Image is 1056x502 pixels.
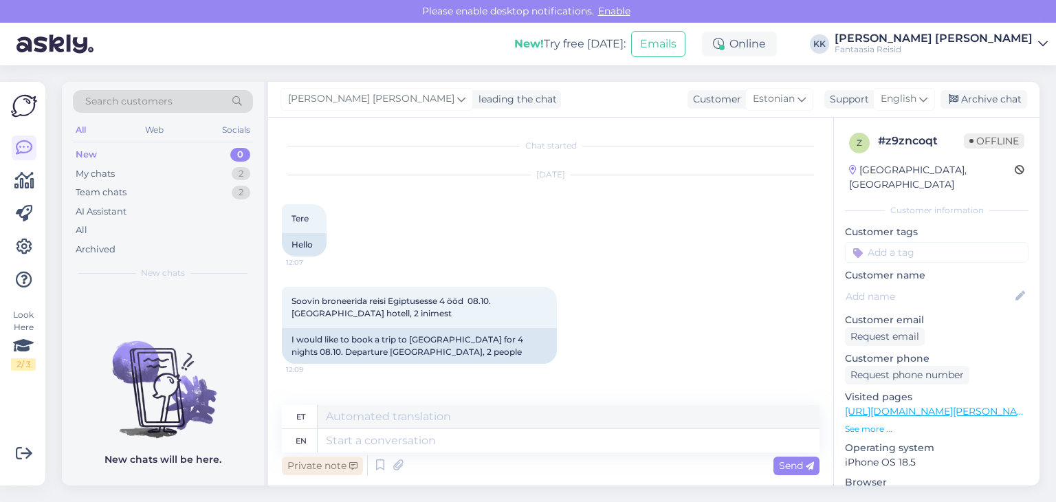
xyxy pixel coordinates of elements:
span: Search customers [85,94,173,109]
div: Private note [282,457,363,475]
b: New! [514,37,544,50]
p: New chats will be here. [104,452,221,467]
div: [PERSON_NAME] [PERSON_NAME] [835,33,1033,44]
div: Support [824,92,869,107]
p: Customer email [845,313,1028,327]
div: 0 [230,148,250,162]
p: Customer name [845,268,1028,283]
div: Fantaasia Reisid [835,44,1033,55]
div: AI Assistant [76,205,126,219]
div: et [296,405,305,428]
span: Soovin broneerida reisi Egiptusesse 4 ööd 08.10. [GEOGRAPHIC_DATA] hotell, 2 inimest [291,296,493,318]
a: [PERSON_NAME] [PERSON_NAME]Fantaasia Reisid [835,33,1048,55]
div: # z9zncoqt [878,133,964,149]
div: 2 [232,167,250,181]
span: Estonian [753,91,795,107]
div: Archive chat [940,90,1027,109]
p: Customer tags [845,225,1028,239]
div: My chats [76,167,115,181]
div: Archived [76,243,115,257]
img: Askly Logo [11,93,37,119]
div: 2 / 3 [11,358,36,371]
div: Customer information [845,204,1028,217]
p: Browser [845,475,1028,490]
p: Customer phone [845,351,1028,366]
p: See more ... [845,423,1028,435]
div: Chat started [282,140,819,152]
div: Online [702,32,777,56]
div: I would like to book a trip to [GEOGRAPHIC_DATA] for 4 nights 08.10. Departure [GEOGRAPHIC_DATA],... [282,328,557,364]
div: Web [142,121,166,139]
div: Team chats [76,186,126,199]
div: Look Here [11,309,36,371]
p: iPhone OS 18.5 [845,455,1028,470]
span: 12:07 [286,257,338,268]
a: [URL][DOMAIN_NAME][PERSON_NAME] [845,405,1035,417]
div: leading the chat [473,92,557,107]
div: [GEOGRAPHIC_DATA], [GEOGRAPHIC_DATA] [849,163,1015,192]
div: Request email [845,327,925,346]
div: All [76,223,87,237]
div: Hello [282,233,327,257]
button: Emails [631,31,685,57]
div: Request phone number [845,366,969,384]
span: Tere [291,213,309,223]
img: No chats [62,316,264,440]
div: [DATE] [282,168,819,181]
span: Enable [594,5,635,17]
span: English [881,91,916,107]
span: Offline [964,133,1024,149]
p: Visited pages [845,390,1028,404]
span: z [857,138,862,148]
span: 12:09 [286,364,338,375]
p: Operating system [845,441,1028,455]
div: en [296,429,307,452]
input: Add a tag [845,242,1028,263]
div: 2 [232,186,250,199]
input: Add name [846,289,1013,304]
span: New chats [141,267,185,279]
div: KK [810,34,829,54]
div: Socials [219,121,253,139]
div: New [76,148,97,162]
div: Customer [687,92,741,107]
span: [PERSON_NAME] [PERSON_NAME] [288,91,454,107]
div: Try free [DATE]: [514,36,626,52]
span: Send [779,459,814,472]
div: All [73,121,89,139]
